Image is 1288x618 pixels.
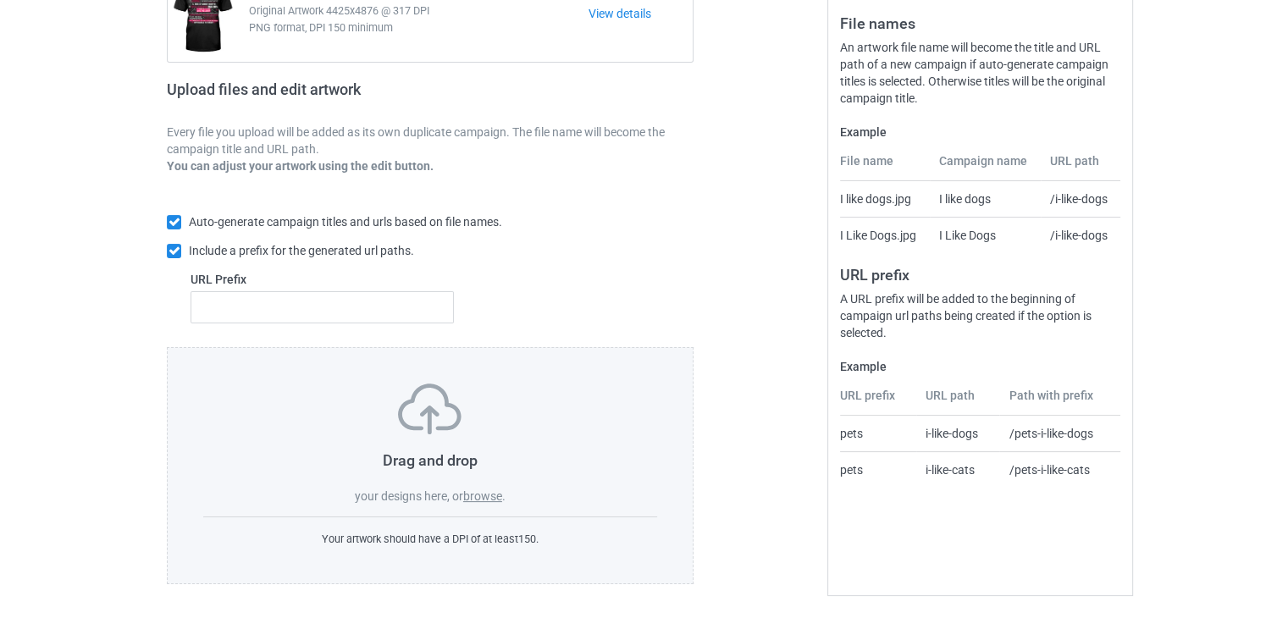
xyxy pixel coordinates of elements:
th: Campaign name [930,152,1042,181]
h3: File names [840,14,1120,33]
th: File name [840,152,929,181]
th: Path with prefix [999,387,1120,416]
td: /i-like-dogs [1041,181,1120,217]
span: your designs here, or [355,489,463,503]
h3: URL prefix [840,265,1120,284]
a: View details [589,5,693,22]
span: Your artwork should have a DPI of at least 150 . [322,532,539,545]
td: pets [840,416,916,451]
td: /i-like-dogs [1041,217,1120,253]
td: I Like Dogs [930,217,1042,253]
th: URL prefix [840,387,916,416]
span: Original Artwork 4425x4876 @ 317 DPI [249,3,589,19]
td: I Like Dogs.jpg [840,217,929,253]
span: Include a prefix for the generated url paths. [189,244,414,257]
div: A URL prefix will be added to the beginning of campaign url paths being created if the option is ... [840,290,1120,341]
td: /pets-i-like-cats [999,451,1120,488]
td: i-like-cats [916,451,1000,488]
div: An artwork file name will become the title and URL path of a new campaign if auto-generate campai... [840,39,1120,107]
td: I like dogs [930,181,1042,217]
p: Every file you upload will be added as its own duplicate campaign. The file name will become the ... [167,124,694,157]
span: . [502,489,506,503]
h2: Upload files and edit artwork [167,80,483,112]
th: URL path [1041,152,1120,181]
td: /pets-i-like-dogs [999,416,1120,451]
img: svg+xml;base64,PD94bWwgdmVyc2lvbj0iMS4wIiBlbmNvZGluZz0iVVRGLTgiPz4KPHN2ZyB3aWR0aD0iNzVweCIgaGVpZ2... [398,383,462,434]
td: I like dogs.jpg [840,181,929,217]
h3: Drag and drop [203,450,657,470]
label: browse [463,489,502,503]
td: pets [840,451,916,488]
label: Example [840,124,1120,141]
span: Auto-generate campaign titles and urls based on file names. [189,215,502,229]
label: Example [840,358,1120,375]
th: URL path [916,387,1000,416]
label: URL Prefix [191,271,454,288]
span: PNG format, DPI 150 minimum [249,19,589,36]
b: You can adjust your artwork using the edit button. [167,159,434,173]
td: i-like-dogs [916,416,1000,451]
